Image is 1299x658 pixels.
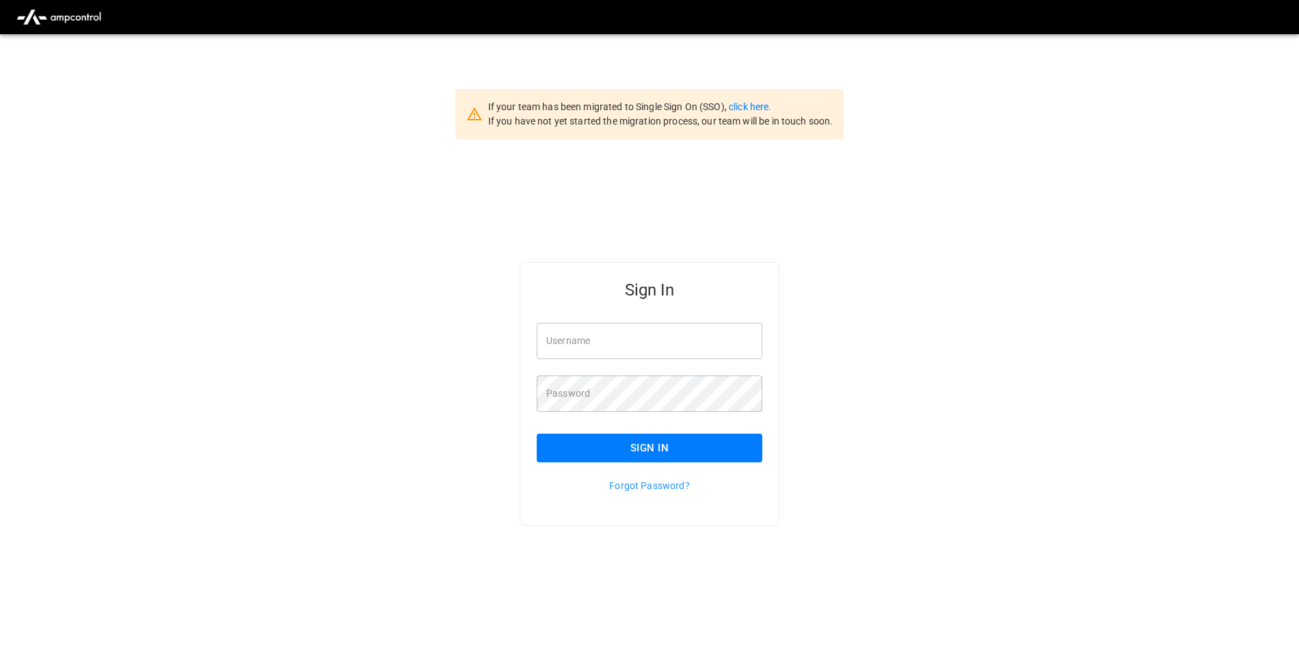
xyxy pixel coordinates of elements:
[488,101,729,112] span: If your team has been migrated to Single Sign On (SSO),
[729,101,771,112] a: click here.
[11,4,107,30] img: ampcontrol.io logo
[488,116,833,127] span: If you have not yet started the migration process, our team will be in touch soon.
[537,434,762,462] button: Sign In
[537,279,762,301] h5: Sign In
[537,479,762,492] p: Forgot Password?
